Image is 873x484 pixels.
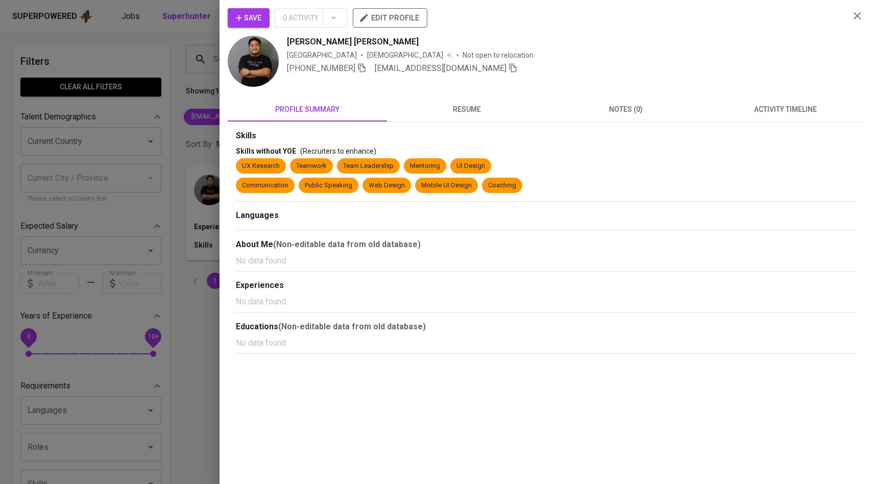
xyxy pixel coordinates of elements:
div: Mentoring [410,161,440,171]
div: Web Design [369,181,405,190]
span: Save [236,12,261,25]
img: b6ada4d36aa9198aafe8695a70ef57f8.jpg [228,36,279,87]
div: Experiences [236,280,857,292]
span: profile summary [234,103,381,116]
span: resume [393,103,540,116]
div: Communication [242,181,288,190]
span: edit profile [361,11,419,25]
b: (Non-editable data from old database) [273,239,421,249]
div: Team Leadership [343,161,394,171]
b: (Non-editable data from old database) [278,322,426,331]
p: No data found. [236,255,857,267]
div: Public Speaking [305,181,352,190]
button: edit profile [353,8,427,28]
div: Languages [236,210,857,222]
span: (Recruiters to enhance) [300,147,376,155]
span: Skills without YOE [236,147,296,155]
span: notes (0) [552,103,699,116]
p: No data found. [236,337,857,349]
a: edit profile [353,13,427,21]
span: [DEMOGRAPHIC_DATA] [367,50,445,60]
span: [EMAIL_ADDRESS][DOMAIN_NAME] [375,63,506,73]
div: Educations [236,321,857,333]
span: [PERSON_NAME] [PERSON_NAME] [287,36,419,48]
div: Coaching [488,181,516,190]
div: Mobile UI Design [421,181,472,190]
span: activity timeline [712,103,859,116]
span: [PHONE_NUMBER] [287,63,355,73]
div: About Me [236,238,857,251]
div: UX Research [242,161,280,171]
div: UI Design [456,161,485,171]
div: [GEOGRAPHIC_DATA] [287,50,357,60]
div: Skills [236,130,857,142]
button: Save [228,8,270,28]
p: Not open to relocation [463,50,533,60]
div: Teamwork [296,161,327,171]
p: No data found. [236,296,857,308]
